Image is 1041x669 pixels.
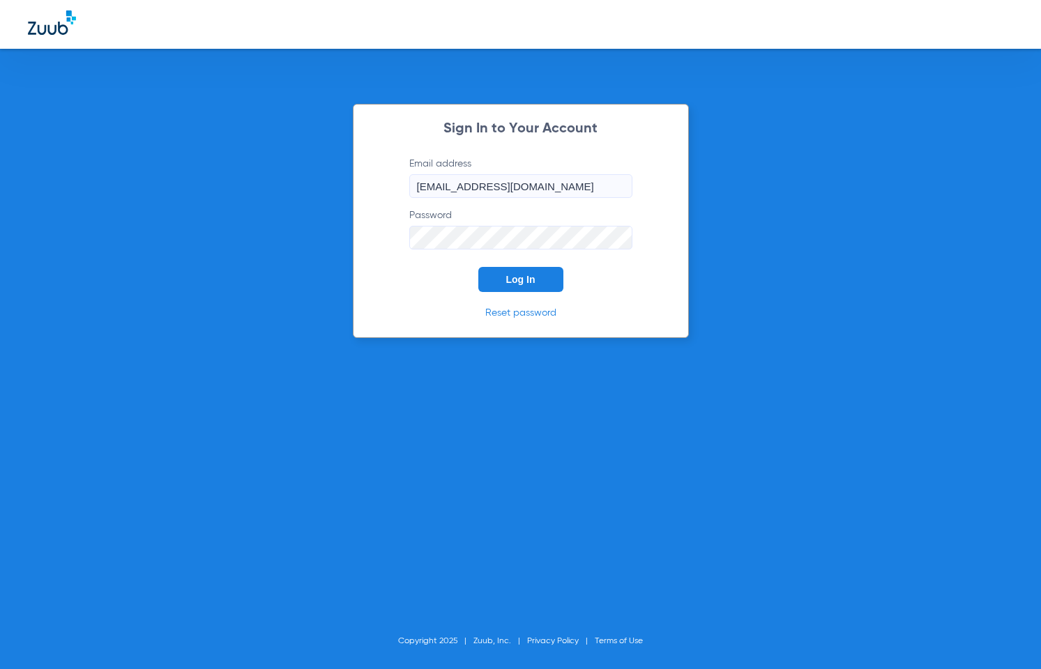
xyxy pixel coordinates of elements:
[409,208,632,249] label: Password
[971,602,1041,669] iframe: Chat Widget
[409,157,632,198] label: Email address
[478,267,563,292] button: Log In
[485,308,556,318] a: Reset password
[409,174,632,198] input: Email address
[473,634,527,648] li: Zuub, Inc.
[398,634,473,648] li: Copyright 2025
[28,10,76,35] img: Zuub Logo
[409,226,632,249] input: Password
[595,637,643,645] a: Terms of Use
[506,274,535,285] span: Log In
[388,122,653,136] h2: Sign In to Your Account
[527,637,579,645] a: Privacy Policy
